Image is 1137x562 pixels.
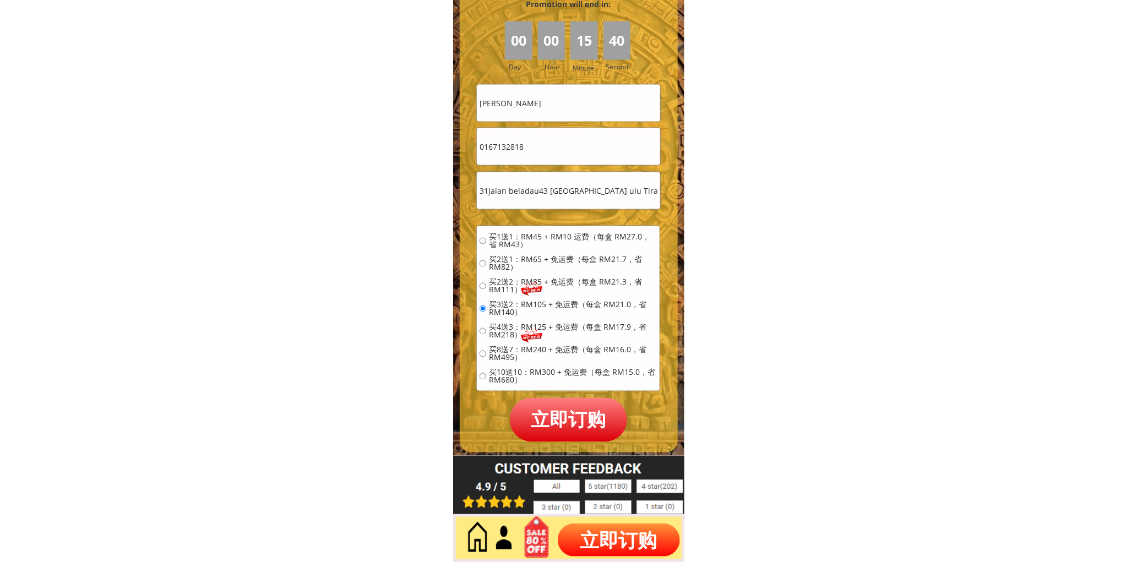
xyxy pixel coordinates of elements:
input: 地址 [477,172,660,209]
span: 买1送1：RM45 + RM10 运费（每盒 RM27.0，省 RM43） [489,233,657,249]
input: 姓名 [477,85,660,122]
h3: Day [509,62,536,72]
span: 买2送2：RM85 + 免运费（每盒 RM21.3，省 RM111） [489,279,657,294]
span: 买2送1：RM65 + 免运费（每盒 RM21.7，省 RM82） [489,256,657,271]
h3: Minute [573,63,597,73]
span: 买8送7：RM240 + 免运费（每盒 RM16.0，省 RM495） [489,346,657,362]
h3: Second [606,62,633,72]
h3: Hour [545,62,568,72]
p: 立即订购 [558,523,680,556]
input: 电话 [477,128,660,165]
span: 买4送3：RM125 + 免运费（每盒 RM17.9，省 RM218） [489,324,657,339]
span: 买3送2：RM105 + 免运费（每盒 RM21.0，省 RM140） [489,301,657,317]
span: 买10送10：RM300 + 免运费（每盒 RM15.0，省 RM680） [489,369,657,384]
p: 立即订购 [510,398,628,441]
